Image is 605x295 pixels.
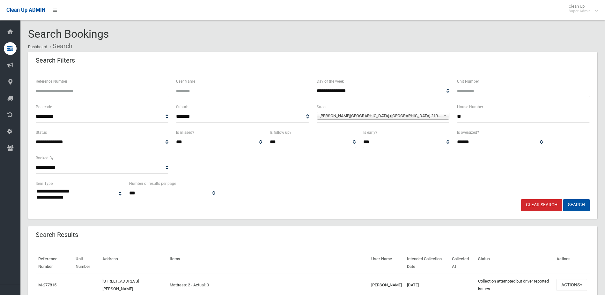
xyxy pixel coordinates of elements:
[129,180,176,187] label: Number of results per page
[270,129,291,136] label: Is follow up?
[563,199,590,211] button: Search
[320,112,441,120] span: [PERSON_NAME][GEOGRAPHIC_DATA] ([GEOGRAPHIC_DATA] 2197)
[176,129,194,136] label: Is missed?
[102,279,139,291] a: [STREET_ADDRESS][PERSON_NAME]
[317,103,327,110] label: Street
[28,229,86,241] header: Search Results
[167,252,369,274] th: Items
[569,9,591,13] small: Super Admin
[457,78,479,85] label: Unit Number
[369,252,404,274] th: User Name
[176,103,188,110] label: Suburb
[36,78,67,85] label: Reference Number
[36,180,53,187] label: Item Type
[317,78,344,85] label: Day of the week
[449,252,476,274] th: Collected At
[38,283,56,287] a: M-277815
[73,252,100,274] th: Unit Number
[554,252,590,274] th: Actions
[521,199,562,211] a: Clear Search
[36,103,52,110] label: Postcode
[28,54,83,67] header: Search Filters
[457,103,483,110] label: House Number
[6,7,45,13] span: Clean Up ADMIN
[404,252,449,274] th: Intended Collection Date
[363,129,377,136] label: Is early?
[100,252,167,274] th: Address
[565,4,597,13] span: Clean Up
[457,129,479,136] label: Is oversized?
[476,252,554,274] th: Status
[557,279,587,291] button: Actions
[176,78,195,85] label: User Name
[28,45,47,49] a: Dashboard
[48,40,72,52] li: Search
[28,27,109,40] span: Search Bookings
[36,129,47,136] label: Status
[36,252,73,274] th: Reference Number
[36,155,54,162] label: Booked By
